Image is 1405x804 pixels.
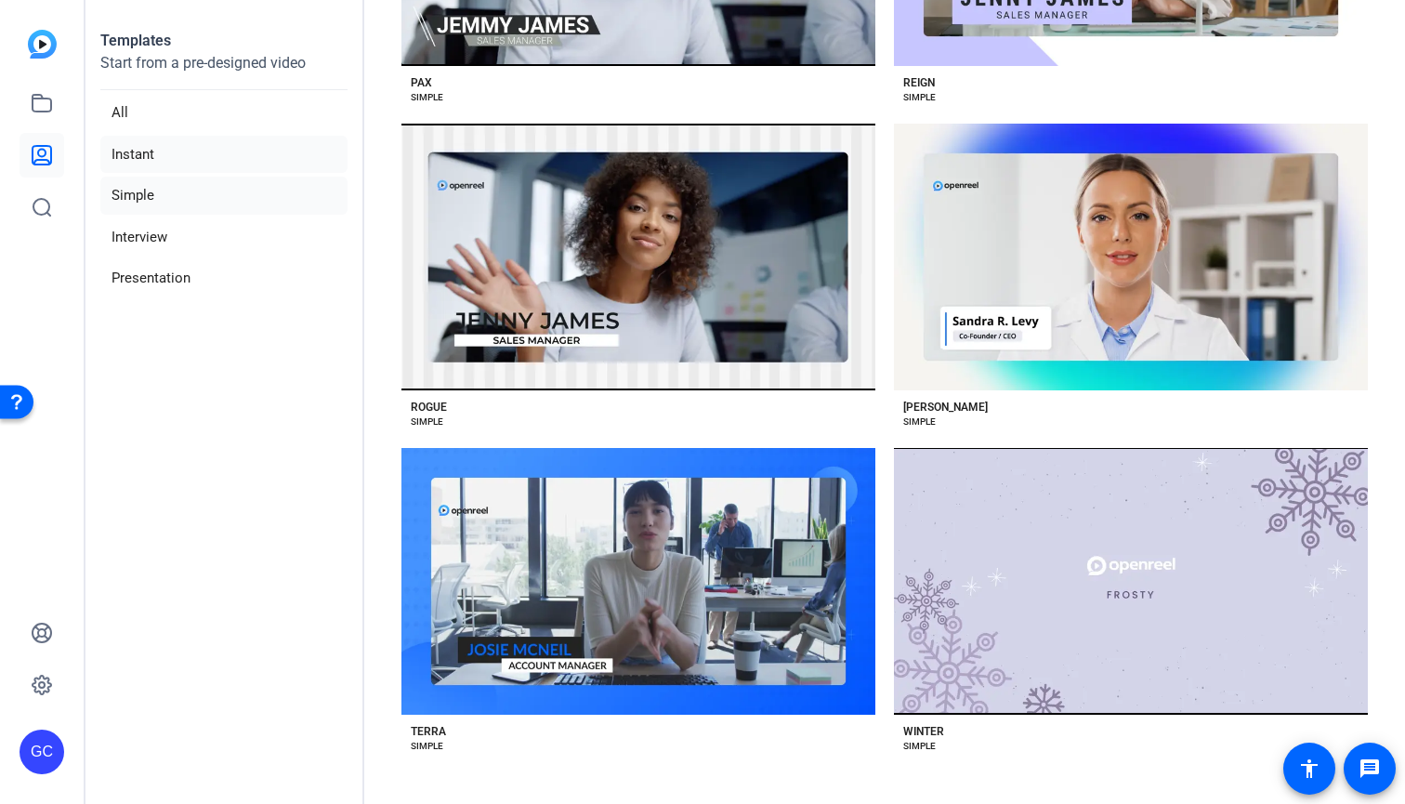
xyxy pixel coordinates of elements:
div: PAX [411,75,432,90]
mat-icon: accessibility [1298,758,1320,780]
p: Start from a pre-designed video [100,52,348,90]
div: SIMPLE [411,415,443,429]
div: SIMPLE [411,739,443,754]
div: SIMPLE [903,415,936,429]
img: blue-gradient.svg [28,30,57,59]
button: Template image [894,448,1368,715]
div: [PERSON_NAME] [903,400,988,415]
strong: Templates [100,32,171,49]
div: SIMPLE [411,90,443,105]
button: Template image [401,448,875,715]
div: GC [20,730,64,774]
mat-icon: message [1359,758,1381,780]
div: REIGN [903,75,935,90]
li: Interview [100,218,348,257]
li: Instant [100,136,348,174]
div: SIMPLE [903,739,936,754]
li: Presentation [100,259,348,297]
div: ROGUE [411,400,447,415]
li: Simple [100,177,348,215]
li: All [100,94,348,132]
div: SIMPLE [903,90,936,105]
div: TERRA [411,724,446,739]
div: WINTER [903,724,944,739]
button: Template image [401,124,875,390]
button: Template image [894,124,1368,390]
